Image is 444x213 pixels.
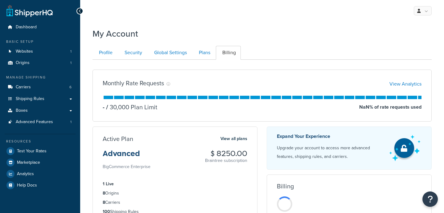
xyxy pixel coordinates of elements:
[5,82,76,93] a: Carriers 6
[5,46,76,57] li: Websites
[148,46,192,60] a: Global Settings
[5,75,76,80] div: Manage Shipping
[5,82,76,93] li: Carriers
[17,149,47,154] span: Test Your Rates
[17,160,40,165] span: Marketplace
[118,46,147,60] a: Security
[106,102,108,112] span: /
[103,80,164,86] h3: Monthly Rate Requests
[16,96,44,102] span: Shipping Rules
[70,119,72,125] span: 1
[389,80,421,87] a: View Analytics
[192,46,215,60] a: Plans
[5,168,76,179] a: Analytics
[5,105,76,116] a: Boxes
[5,139,76,144] div: Resources
[92,28,138,40] h1: My Account
[5,180,76,191] a: Help Docs
[103,199,105,206] strong: 8
[92,46,117,60] a: Profile
[70,60,72,66] span: 1
[205,150,247,158] h3: $ 8250.00
[5,116,76,128] li: Advanced Features
[216,46,241,60] a: Billing
[277,132,384,141] p: Expand Your Experience
[5,93,76,105] a: Shipping Rules
[6,5,53,17] a: ShipperHQ Home
[69,85,72,90] span: 6
[5,146,76,157] a: Test Your Rates
[103,135,133,142] h3: Active Plan
[16,49,33,54] span: Websites
[16,85,31,90] span: Carriers
[105,103,157,111] p: 30,000 Plan Limit
[17,183,37,188] span: Help Docs
[5,116,76,128] a: Advanced Features 1
[16,119,53,125] span: Advanced Features
[422,191,438,207] button: Open Resource Center
[5,57,76,69] li: Origins
[277,183,294,190] h3: Billing
[5,46,76,57] a: Websites 1
[103,103,105,111] p: -
[5,39,76,44] div: Basic Setup
[359,103,421,111] p: NaN % of rate requests used
[5,22,76,33] a: Dashboard
[103,199,247,206] li: Carriers
[5,57,76,69] a: Origins 1
[103,150,150,163] h3: Advanced
[103,190,247,197] li: Origins
[5,157,76,168] a: Marketplace
[103,190,105,196] strong: 8
[70,49,72,54] span: 1
[267,127,432,170] a: Expand Your Experience Upgrade your account to access more advanced features, shipping rules, and...
[103,181,114,187] strong: 1 Live
[16,25,37,30] span: Dashboard
[205,158,247,164] p: Braintree subscription
[16,108,28,113] span: Boxes
[220,135,247,143] a: View all plans
[103,163,150,170] small: BigCommerce Enterprise
[277,144,384,161] p: Upgrade your account to access more advanced features, shipping rules, and carriers.
[17,171,34,177] span: Analytics
[16,60,30,66] span: Origins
